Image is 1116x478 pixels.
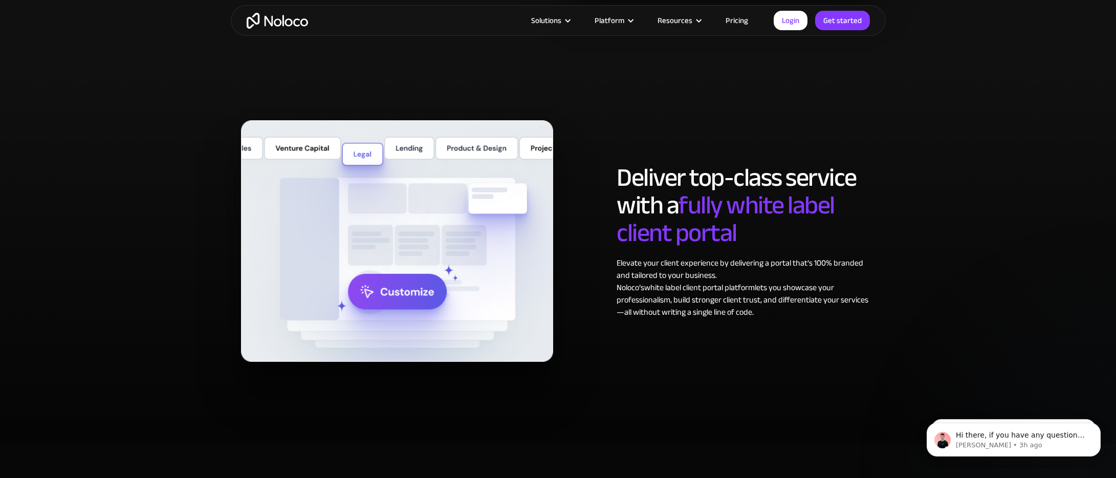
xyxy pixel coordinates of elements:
a: Pricing [713,14,761,27]
div: Elevate your client experience by delivering a portal that’s 100% branded and tailored to your bu... [617,257,875,318]
div: Platform [595,14,624,27]
div: Resources [658,14,692,27]
div: Solutions [518,14,582,27]
div: Resources [645,14,713,27]
a: white label client portal platform [644,280,755,295]
span: fully white label client portal [617,181,835,257]
a: home [247,13,308,29]
a: Get started [815,11,870,30]
div: Solutions [531,14,561,27]
div: Platform [582,14,645,27]
h2: Deliver top-class service with a [617,164,875,247]
a: Login [774,11,807,30]
iframe: Intercom notifications message [911,401,1116,473]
